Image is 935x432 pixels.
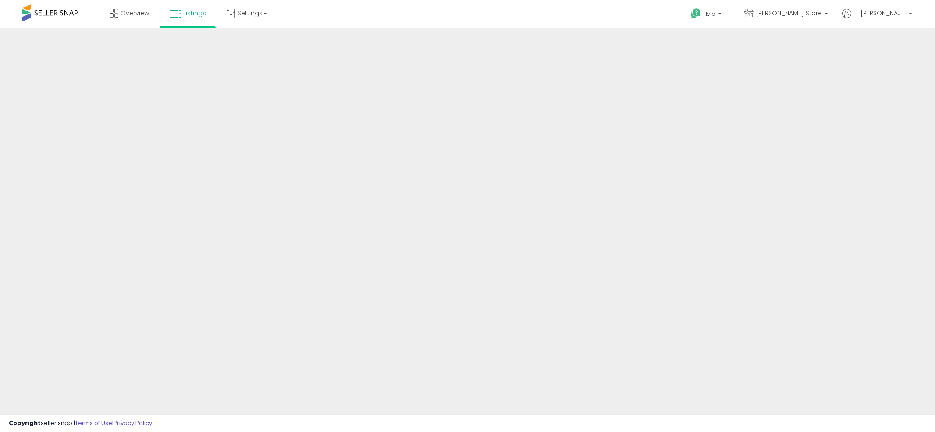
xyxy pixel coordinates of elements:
[684,1,730,28] a: Help
[842,9,912,28] a: Hi [PERSON_NAME]
[756,9,822,18] span: [PERSON_NAME] Store
[704,10,715,18] span: Help
[690,8,701,19] i: Get Help
[183,9,206,18] span: Listings
[121,9,149,18] span: Overview
[853,9,906,18] span: Hi [PERSON_NAME]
